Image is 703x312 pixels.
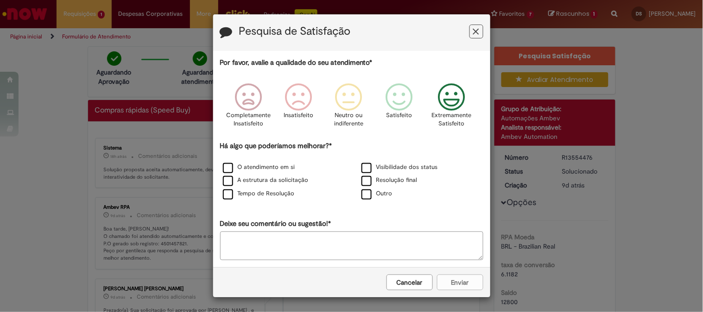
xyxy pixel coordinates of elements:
p: Insatisfeito [284,111,314,120]
div: Neutro ou indiferente [325,76,373,140]
label: Visibilidade dos status [361,163,438,172]
label: Tempo de Resolução [223,189,295,198]
label: Outro [361,189,393,198]
label: Por favor, avalie a qualidade do seu atendimento* [220,58,373,68]
p: Completamente Insatisfeito [226,111,271,128]
div: Completamente Insatisfeito [225,76,272,140]
label: Deixe seu comentário ou sugestão!* [220,219,331,229]
div: Satisfeito [375,76,423,140]
label: O atendimento em si [223,163,295,172]
div: Há algo que poderíamos melhorar?* [220,141,483,201]
button: Cancelar [386,275,433,290]
p: Satisfeito [386,111,412,120]
label: A estrutura da solicitação [223,176,309,185]
label: Pesquisa de Satisfação [239,25,351,37]
div: Extremamente Satisfeito [425,76,478,140]
div: Insatisfeito [275,76,322,140]
p: Extremamente Satisfeito [432,111,472,128]
p: Neutro ou indiferente [332,111,366,128]
label: Resolução final [361,176,418,185]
